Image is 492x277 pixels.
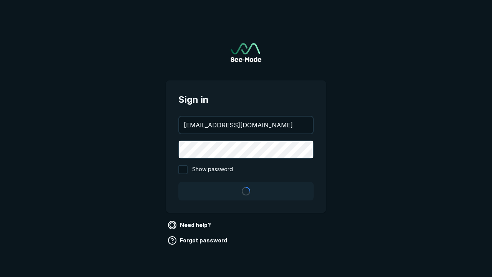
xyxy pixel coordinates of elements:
a: Forgot password [166,234,230,247]
img: See-Mode Logo [231,43,261,62]
span: Show password [192,165,233,174]
span: Sign in [178,93,314,107]
a: Need help? [166,219,214,231]
a: Go to sign in [231,43,261,62]
input: your@email.com [179,117,313,133]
